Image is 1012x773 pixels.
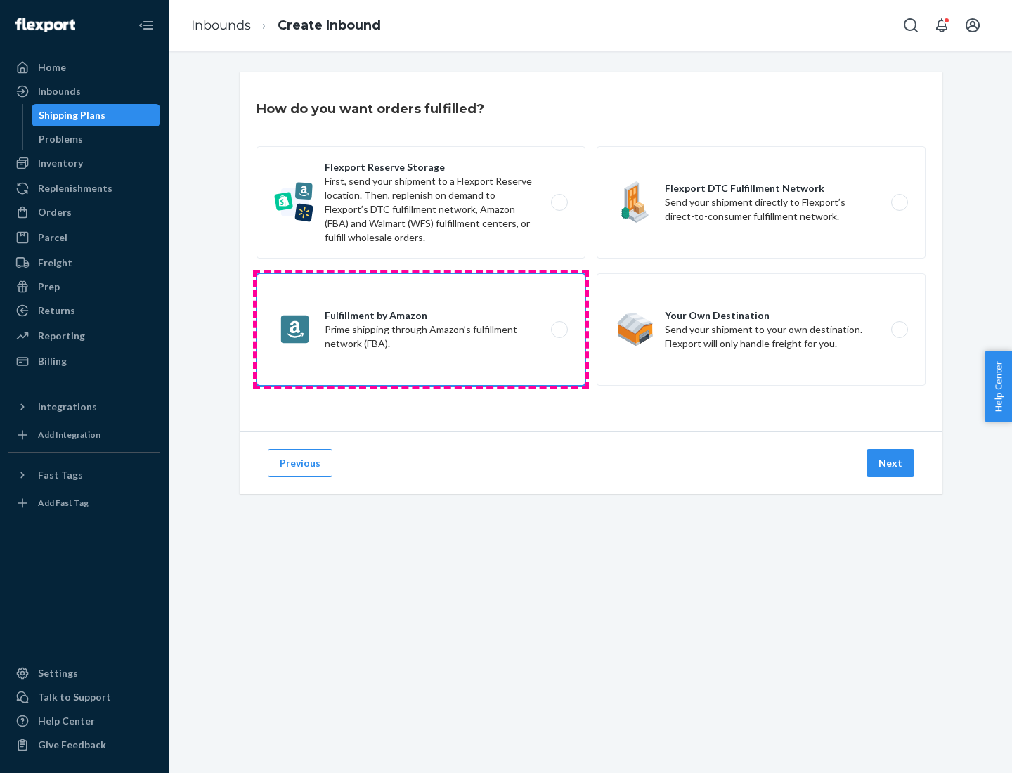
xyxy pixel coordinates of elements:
[32,128,161,150] a: Problems
[39,132,83,146] div: Problems
[32,104,161,126] a: Shipping Plans
[867,449,914,477] button: Next
[8,686,160,708] a: Talk to Support
[38,304,75,318] div: Returns
[38,666,78,680] div: Settings
[959,11,987,39] button: Open account menu
[8,201,160,223] a: Orders
[8,299,160,322] a: Returns
[38,354,67,368] div: Billing
[8,492,160,514] a: Add Fast Tag
[38,429,100,441] div: Add Integration
[38,690,111,704] div: Talk to Support
[38,181,112,195] div: Replenishments
[8,734,160,756] button: Give Feedback
[38,714,95,728] div: Help Center
[132,11,160,39] button: Close Navigation
[38,84,81,98] div: Inbounds
[8,464,160,486] button: Fast Tags
[8,80,160,103] a: Inbounds
[180,5,392,46] ol: breadcrumbs
[8,252,160,274] a: Freight
[985,351,1012,422] button: Help Center
[39,108,105,122] div: Shipping Plans
[897,11,925,39] button: Open Search Box
[257,100,484,118] h3: How do you want orders fulfilled?
[278,18,381,33] a: Create Inbound
[15,18,75,32] img: Flexport logo
[928,11,956,39] button: Open notifications
[8,226,160,249] a: Parcel
[8,56,160,79] a: Home
[8,325,160,347] a: Reporting
[8,662,160,684] a: Settings
[8,152,160,174] a: Inventory
[38,468,83,482] div: Fast Tags
[38,205,72,219] div: Orders
[8,275,160,298] a: Prep
[191,18,251,33] a: Inbounds
[38,156,83,170] div: Inventory
[38,400,97,414] div: Integrations
[38,329,85,343] div: Reporting
[38,738,106,752] div: Give Feedback
[38,280,60,294] div: Prep
[38,230,67,245] div: Parcel
[8,710,160,732] a: Help Center
[8,350,160,372] a: Billing
[8,396,160,418] button: Integrations
[8,424,160,446] a: Add Integration
[38,60,66,74] div: Home
[268,449,332,477] button: Previous
[38,497,89,509] div: Add Fast Tag
[8,177,160,200] a: Replenishments
[38,256,72,270] div: Freight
